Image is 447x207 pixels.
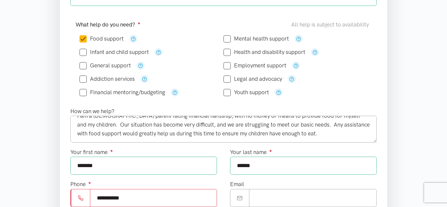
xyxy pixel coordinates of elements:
label: Employment support [223,63,286,68]
sup: ● [269,148,272,153]
sup: ● [138,21,140,26]
label: Legal and advocacy [223,76,282,82]
label: General support [80,63,131,68]
label: Mental health support [223,36,289,42]
label: Phone [70,180,91,189]
input: Phone number [90,189,217,207]
label: Youth support [223,90,269,95]
label: Financial mentoring/budgeting [80,90,165,95]
label: Your first name [70,148,113,157]
label: How can we help? [70,107,115,116]
label: What help do you need? [76,20,140,29]
label: Addiction services [80,76,135,82]
sup: ● [88,180,91,185]
label: Infant and child support [80,49,149,55]
div: All help is subject to availability [291,20,371,29]
label: Your last name [230,148,272,157]
sup: ● [110,148,113,153]
input: Email [249,189,377,207]
label: Health and disability support [223,49,305,55]
label: Food support [80,36,124,42]
label: Email [230,180,244,189]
